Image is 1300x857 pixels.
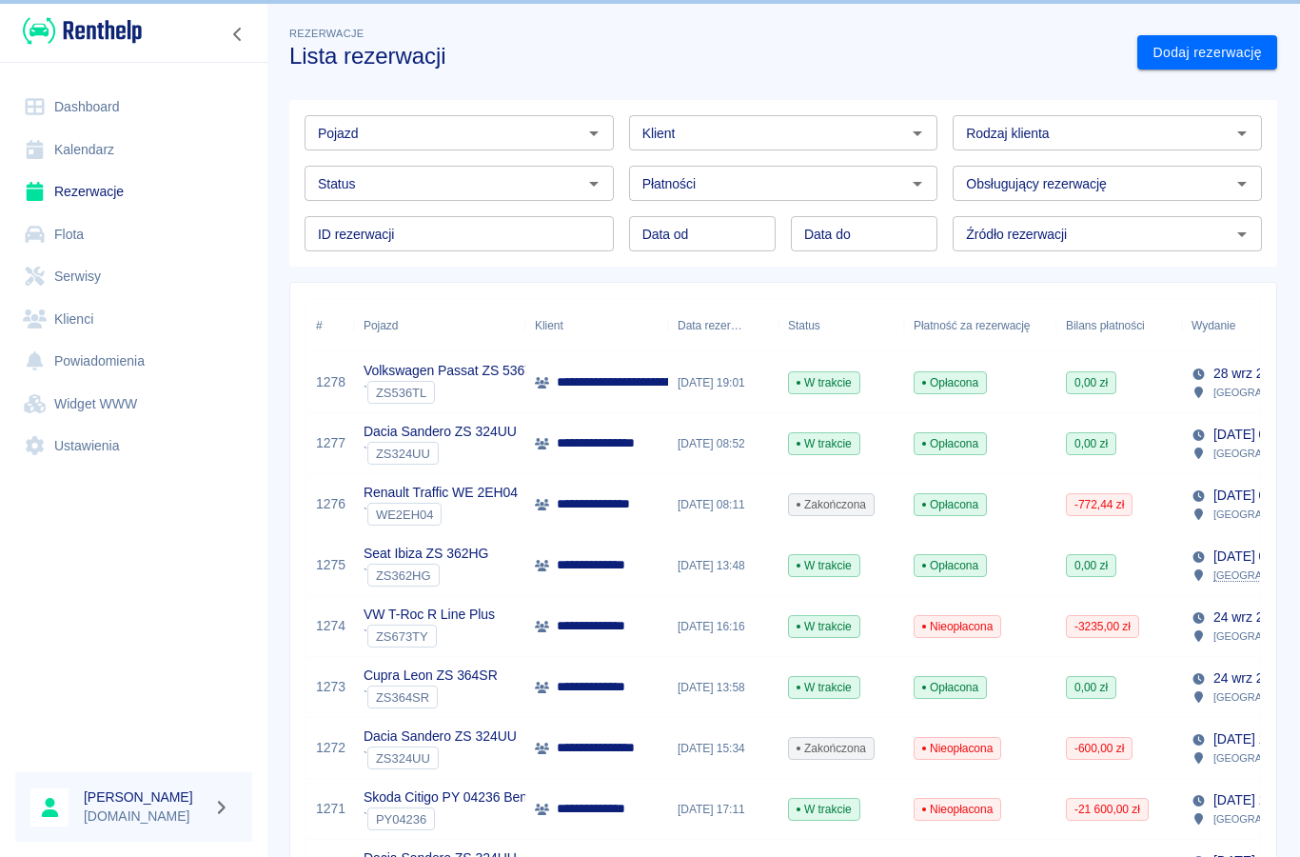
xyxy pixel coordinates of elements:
button: Otwórz [1229,170,1255,197]
div: Pojazd [354,299,525,352]
h3: Lista rezerwacji [289,43,1122,70]
div: [DATE] 13:58 [668,657,778,718]
div: [DATE] 08:52 [668,413,778,474]
a: Ustawienia [15,425,252,468]
p: [DATE] 09:00 [1213,425,1291,445]
div: Data rezerwacji [678,299,742,352]
a: Kalendarz [15,129,252,171]
p: [DATE] 09:00 [1213,547,1291,567]
p: [DATE] 18:00 [1213,790,1291,810]
span: W trakcie [789,374,859,391]
div: ` [364,503,518,526]
a: Dodaj rezerwację [1137,35,1277,70]
a: 1278 [316,372,345,392]
span: Nieopłacona [915,801,1000,818]
span: ZS364SR [368,690,437,705]
button: Otwórz [1229,221,1255,248]
span: 0,00 zł [1067,374,1115,391]
button: Sort [742,312,769,339]
a: Widget WWW [15,383,252,426]
div: Data rezerwacji [668,299,778,352]
div: ` [364,564,488,587]
button: Otwórz [904,170,931,197]
span: Opłacona [915,679,986,696]
div: Status [778,299,904,352]
p: Cupra Leon ZS 364SR [364,666,498,686]
div: ` [364,381,540,404]
a: 1274 [316,616,345,636]
span: -600,00 zł [1067,740,1132,757]
div: ` [364,625,495,648]
button: Otwórz [581,170,607,197]
span: Zakończona [789,740,874,757]
h6: [PERSON_NAME] [84,787,206,807]
div: # [306,299,354,352]
a: 1273 [316,677,345,697]
div: Bilans płatności [1056,299,1182,352]
span: -21 600,00 zł [1067,801,1148,818]
span: ZS362HG [368,568,439,583]
a: Renthelp logo [15,15,142,47]
span: Opłacona [915,496,986,513]
span: -772,44 zł [1067,496,1132,513]
p: Dacia Sandero ZS 324UU [364,422,517,442]
p: [DOMAIN_NAME] [84,807,206,827]
button: Otwórz [581,120,607,147]
span: PY04236 [368,812,434,827]
span: Opłacona [915,374,986,391]
p: Skoda Citigo PY 04236 Benzyna [364,787,555,807]
a: Serwisy [15,255,252,298]
a: 1275 [316,555,345,575]
a: Klienci [15,298,252,341]
span: Zakończona [789,496,874,513]
span: Nieopłacona [915,740,1000,757]
div: [DATE] 15:34 [668,718,778,779]
button: Zwiń nawigację [224,22,252,47]
span: Rezerwacje [289,28,364,39]
span: -3235,00 zł [1067,618,1138,635]
span: Opłacona [915,435,986,452]
span: W trakcie [789,679,859,696]
a: Dashboard [15,86,252,129]
input: DD.MM.YYYY [791,216,937,251]
a: 1276 [316,494,345,514]
p: VW T-Roc R Line Plus [364,605,495,625]
div: Status [788,299,820,352]
div: Bilans płatności [1066,299,1145,352]
a: Flota [15,213,252,256]
span: Nieopłacona [915,618,1000,635]
span: 0,00 zł [1067,679,1115,696]
div: ` [364,807,555,830]
span: 0,00 zł [1067,435,1115,452]
input: DD.MM.YYYY [629,216,776,251]
a: 1272 [316,738,345,758]
div: [DATE] 17:11 [668,779,778,840]
a: 1277 [316,433,345,453]
span: ZS324UU [368,751,438,766]
div: Klient [525,299,668,352]
a: 1271 [316,799,345,819]
span: Opłacona [915,557,986,574]
span: W trakcie [789,435,859,452]
p: [DATE] 09:00 [1213,486,1291,506]
div: ` [364,686,498,708]
span: ZS324UU [368,447,438,461]
span: ZS536TL [368,386,434,400]
div: Płatność za rezerwację [914,299,1031,352]
div: Pojazd [364,299,398,352]
button: Otwórz [1229,120,1255,147]
img: Renthelp logo [23,15,142,47]
div: Wydanie [1192,299,1235,352]
button: Sort [1235,312,1262,339]
div: ` [364,747,517,769]
span: 0,00 zł [1067,557,1115,574]
p: Seat Ibiza ZS 362HG [364,544,488,564]
div: [DATE] 13:48 [668,535,778,596]
p: Dacia Sandero ZS 324UU [364,727,517,747]
div: Płatność za rezerwację [904,299,1056,352]
p: Renault Traffic WE 2EH04 [364,483,518,503]
div: [DATE] 08:11 [668,474,778,535]
a: Rezerwacje [15,170,252,213]
div: [DATE] 19:01 [668,352,778,413]
p: Volkswagen Passat ZS 536TL [364,361,540,381]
